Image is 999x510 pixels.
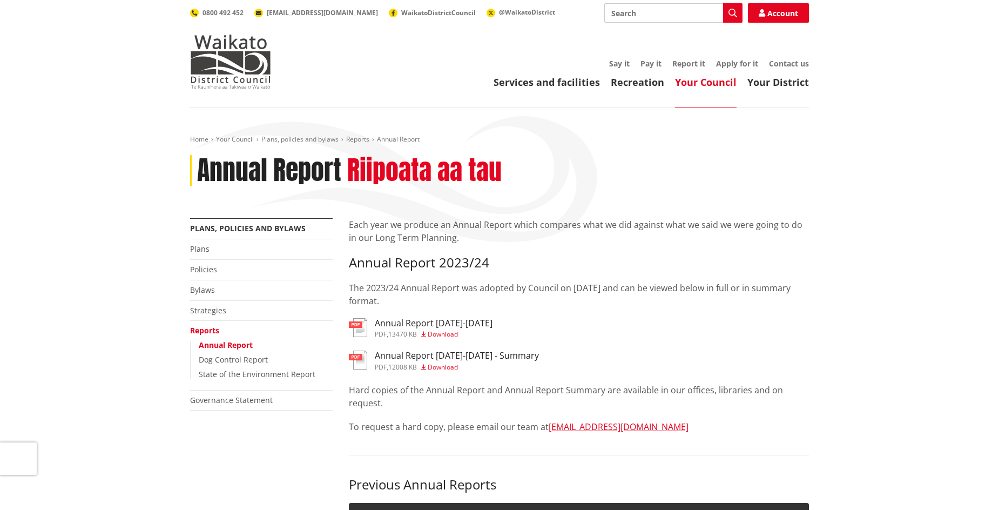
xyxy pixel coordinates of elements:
a: Pay it [640,58,661,69]
a: State of the Environment Report [199,369,315,379]
span: Download [428,363,458,372]
a: Annual Report [DATE]-[DATE] pdf,13470 KB Download [349,318,492,338]
span: pdf [375,363,387,372]
span: 0800 492 452 [202,8,244,17]
div: , [375,364,539,371]
a: Policies [190,264,217,274]
a: @WaikatoDistrict [487,8,555,17]
a: WaikatoDistrictCouncil [389,8,476,17]
a: Strategies [190,305,226,316]
p: The 2023/24 Annual Report was adopted by Council on [DATE] and can be viewed below in full or in ... [349,281,809,307]
a: Home [190,135,208,144]
input: Search input [604,3,742,23]
a: Reports [346,135,369,144]
p: Hard copies of the Annual Report and Annual Report Summary are available in our offices, librarie... [349,384,809,410]
p: To request a hard copy, please email our team at [349,420,809,433]
a: Reports [190,325,219,335]
a: Say it [609,58,630,69]
h3: Annual Report [DATE]-[DATE] [375,318,492,328]
span: Download [428,330,458,339]
h3: Previous Annual Reports [349,477,809,493]
a: Your District [747,76,809,89]
a: Services and facilities [494,76,600,89]
a: Your Council [675,76,737,89]
span: [EMAIL_ADDRESS][DOMAIN_NAME] [267,8,378,17]
span: 12008 KB [388,363,417,372]
a: Report it [672,58,705,69]
span: pdf [375,330,387,339]
a: Contact us [769,58,809,69]
a: Plans, policies and bylaws [190,223,306,233]
h2: Riipoata aa tau [347,155,502,186]
nav: breadcrumb [190,135,809,144]
a: Governance Statement [190,395,273,405]
a: [EMAIL_ADDRESS][DOMAIN_NAME] [254,8,378,17]
a: Annual Report [199,340,253,350]
h3: Annual Report 2023/24 [349,255,809,271]
img: document-pdf.svg [349,318,367,337]
p: Each year we produce an Annual Report which compares what we did against what we said we were goi... [349,218,809,244]
a: Account [748,3,809,23]
img: document-pdf.svg [349,351,367,370]
h1: Annual Report [197,155,341,186]
a: [EMAIL_ADDRESS][DOMAIN_NAME] [549,421,688,433]
a: Plans [190,244,210,254]
div: , [375,331,492,338]
span: Annual Report [377,135,420,144]
a: 0800 492 452 [190,8,244,17]
span: WaikatoDistrictCouncil [401,8,476,17]
h3: Annual Report [DATE]-[DATE] - Summary [375,351,539,361]
span: 13470 KB [388,330,417,339]
a: Your Council [216,135,254,144]
a: Annual Report [DATE]-[DATE] - Summary pdf,12008 KB Download [349,351,539,370]
a: Plans, policies and bylaws [261,135,339,144]
a: Bylaws [190,285,215,295]
a: Recreation [611,76,664,89]
a: Apply for it [716,58,758,69]
img: Waikato District Council - Te Kaunihera aa Takiwaa o Waikato [190,35,271,89]
span: @WaikatoDistrict [499,8,555,17]
a: Dog Control Report [199,354,268,365]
